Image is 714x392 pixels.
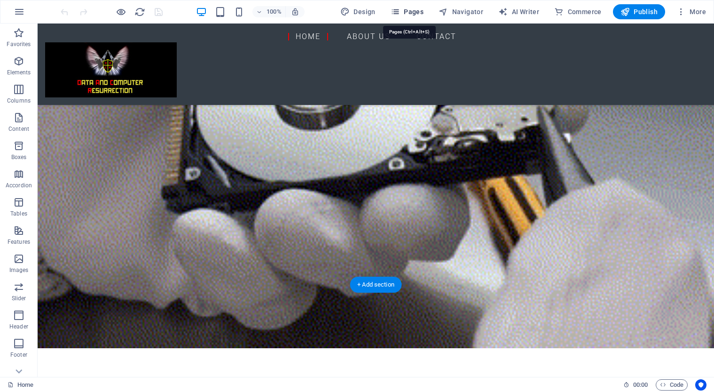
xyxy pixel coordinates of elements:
[350,277,402,293] div: + Add section
[439,7,483,16] span: Navigator
[640,381,641,388] span: :
[12,295,26,302] p: Slider
[6,182,32,189] p: Accordion
[673,4,710,19] button: More
[337,4,379,19] div: Design (Ctrl+Alt+Y)
[623,379,648,391] h6: Session time
[633,379,648,391] span: 00 00
[291,8,299,16] i: On resize automatically adjust zoom level to fit chosen device.
[554,7,602,16] span: Commerce
[7,40,31,48] p: Favorites
[550,4,605,19] button: Commerce
[337,4,379,19] button: Design
[115,6,126,17] button: Click here to leave preview mode and continue editing
[620,7,658,16] span: Publish
[9,266,29,274] p: Images
[252,6,286,17] button: 100%
[11,153,27,161] p: Boxes
[340,7,376,16] span: Design
[7,97,31,104] p: Columns
[387,4,427,19] button: Pages
[676,7,706,16] span: More
[8,238,30,246] p: Features
[660,379,683,391] span: Code
[134,7,145,17] i: Reload page
[494,4,543,19] button: AI Writer
[8,379,33,391] a: Click to cancel selection. Double-click to open Pages
[10,351,27,359] p: Footer
[267,6,282,17] h6: 100%
[391,7,424,16] span: Pages
[134,6,145,17] button: reload
[695,379,706,391] button: Usercentrics
[8,125,29,133] p: Content
[9,323,28,330] p: Header
[498,7,539,16] span: AI Writer
[613,4,665,19] button: Publish
[7,69,31,76] p: Elements
[656,379,688,391] button: Code
[435,4,487,19] button: Navigator
[10,210,27,217] p: Tables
